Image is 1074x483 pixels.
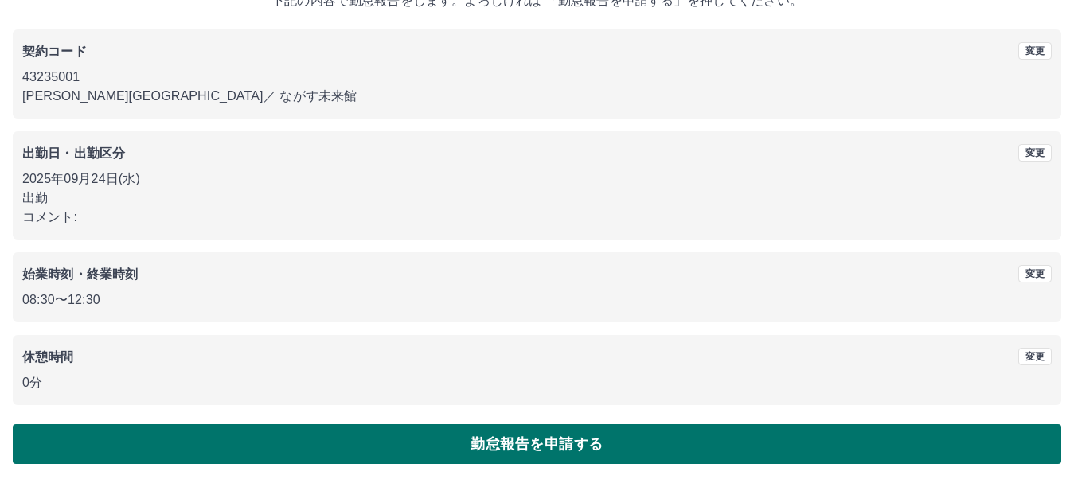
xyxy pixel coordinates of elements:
p: 08:30 〜 12:30 [22,290,1052,310]
button: 変更 [1018,265,1052,282]
b: 休憩時間 [22,350,74,364]
button: 変更 [1018,348,1052,365]
p: 0分 [22,373,1052,392]
p: 43235001 [22,68,1052,87]
b: 契約コード [22,45,87,58]
button: 変更 [1018,144,1052,162]
b: 出勤日・出勤区分 [22,146,125,160]
button: 変更 [1018,42,1052,60]
b: 始業時刻・終業時刻 [22,267,138,281]
p: 2025年09月24日(水) [22,169,1052,189]
p: [PERSON_NAME][GEOGRAPHIC_DATA] ／ ながす未来館 [22,87,1052,106]
p: コメント: [22,208,1052,227]
button: 勤怠報告を申請する [13,424,1061,464]
p: 出勤 [22,189,1052,208]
